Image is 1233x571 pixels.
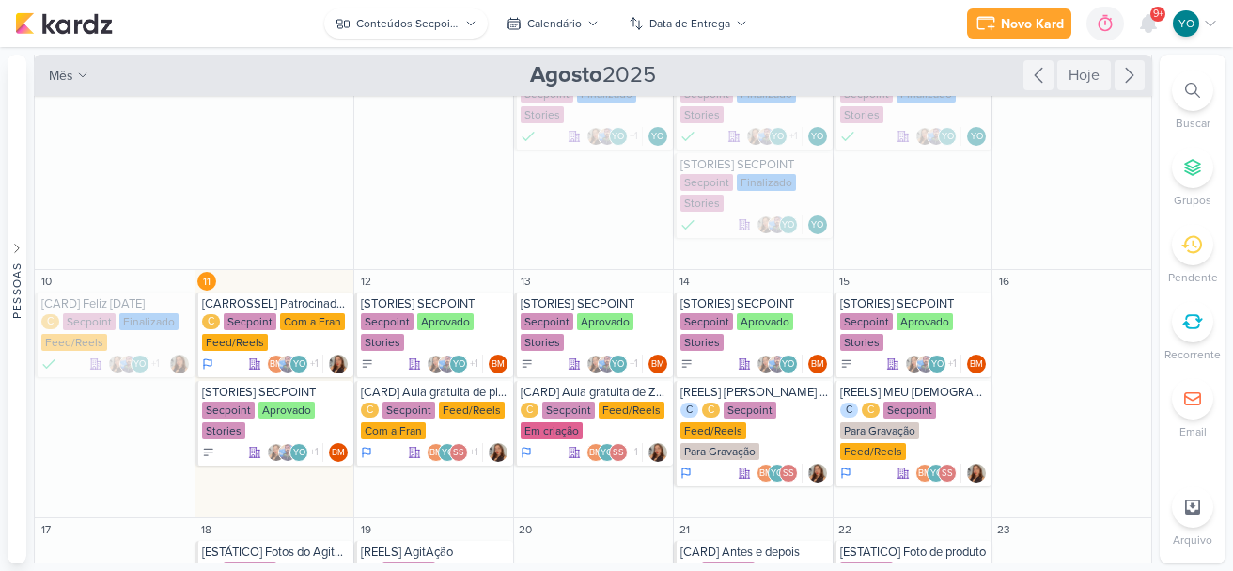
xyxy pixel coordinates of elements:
[938,127,957,146] div: Yasmin Oliveira
[521,296,669,311] div: [STORIES] SECPOINT
[417,313,474,330] div: Aprovado
[586,355,605,373] img: Franciluce Carvalho
[967,8,1071,39] button: Novo Kard
[967,464,986,483] div: Responsável: Franciluce Carvalho
[267,443,286,462] img: Franciluce Carvalho
[648,355,667,373] div: Beth Monteiro
[293,360,305,370] p: YO
[37,272,55,291] div: 10
[905,355,924,373] img: Franciluce Carvalho
[37,520,55,539] div: 17
[613,449,624,458] p: SS
[808,464,827,483] div: Responsável: Franciluce Carvalho
[197,520,216,539] div: 18
[680,157,829,172] div: [STORIES] SECPOINT
[967,127,986,146] div: Yasmin Oliveira
[757,464,775,483] div: Beth Monteiro
[267,443,323,462] div: Colaboradores: Franciluce Carvalho, Guilherme Savio, Yasmin Oliveira, Simone Regina Sa
[771,469,783,479] p: YO
[361,313,414,330] div: Secpoint
[680,296,829,311] div: [STORIES] SECPOINT
[835,520,854,539] div: 22
[680,313,733,330] div: Secpoint
[994,520,1013,539] div: 23
[170,355,189,373] div: Responsável: Franciluce Carvalho
[521,445,532,460] div: Em Andamento
[915,127,961,146] div: Colaboradores: Franciluce Carvalho, Guilherme Savio, Yasmin Oliveira
[651,133,663,142] p: YO
[1173,531,1212,548] p: Arquivo
[521,422,583,439] div: Em criação
[119,313,179,330] div: Finalizado
[779,355,798,373] div: Yasmin Oliveira
[840,385,989,400] div: [REELS] MEU DEUS, A SIMONE CAIU
[1174,192,1211,209] p: Grupos
[586,443,605,462] div: Beth Monteiro
[757,355,803,373] div: Colaboradores: Franciluce Carvalho, Guilherme Savio, Yasmin Oliveira
[356,520,375,539] div: 19
[808,215,827,234] div: Yasmin Oliveira
[108,355,164,373] div: Colaboradores: Franciluce Carvalho, Guilherme Savio, Yasmin Oliveira, Simone Regina Sa
[808,355,827,373] div: Responsável: Beth Monteiro
[361,357,374,371] div: A Fazer
[521,313,573,330] div: Secpoint
[131,355,149,373] div: Yasmin Oliveira
[599,402,664,419] div: Feed/Reels
[680,127,695,146] div: Finalizado
[438,355,457,373] img: Guilherme Savio
[811,360,824,370] p: BM
[680,195,724,212] div: Stories
[808,215,827,234] div: Responsável: Yasmin Oliveira
[586,443,643,462] div: Colaboradores: Beth Monteiro, Yasmin Oliveira, Simone Regina Sa, Paloma Paixão Designer
[757,355,775,373] img: Franciluce Carvalho
[840,545,989,560] div: [ESTATICO] Foto de produto
[702,403,720,418] div: C
[361,545,509,560] div: [REELS] AgitAção
[332,449,345,458] p: BM
[427,443,445,462] div: Beth Monteiro
[840,422,919,439] div: Para Gravação
[170,355,189,373] img: Franciluce Carvalho
[530,60,656,90] span: 2025
[927,464,945,483] div: Yasmin Oliveira
[521,127,536,146] div: Finalizado
[202,357,213,372] div: Em Andamento
[41,334,107,351] div: Feed/Reels
[680,215,695,234] div: Finalizado
[840,127,855,146] div: Finalizado
[492,360,505,370] p: BM
[8,262,25,318] div: Pessoas
[967,127,986,146] div: Responsável: Yasmin Oliveira
[680,385,829,400] div: [REELS] Simone convidando pro evento
[938,464,957,483] div: Simone Regina Sa
[270,360,283,370] p: BM
[1176,115,1210,132] p: Buscar
[757,464,803,483] div: Colaboradores: Beth Monteiro, Yasmin Oliveira, Simone Regina Sa
[967,355,986,373] div: Responsável: Beth Monteiro
[361,296,509,311] div: [STORIES] SECPOINT
[994,272,1013,291] div: 16
[918,469,931,479] p: BM
[1001,14,1064,34] div: Novo Kard
[361,445,372,460] div: Em Andamento
[768,215,787,234] img: Guilherme Savio
[915,464,934,483] div: Beth Monteiro
[429,449,443,458] p: BM
[779,215,798,234] div: Yasmin Oliveira
[8,55,26,563] button: Pessoas
[202,385,351,400] div: [STORIES] SECPOINT
[329,443,348,462] div: Beth Monteiro
[768,464,787,483] div: Yasmin Oliveira
[769,127,788,146] div: Yasmin Oliveira
[530,61,602,88] strong: Agosto
[971,133,983,142] p: YO
[782,221,794,230] p: YO
[648,355,667,373] div: Responsável: Beth Monteiro
[258,402,315,419] div: Aprovado
[329,355,348,373] img: Franciluce Carvalho
[516,520,535,539] div: 20
[453,449,464,458] p: SS
[680,403,698,418] div: C
[757,215,775,234] img: Franciluce Carvalho
[1160,70,1225,132] li: Ctrl + F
